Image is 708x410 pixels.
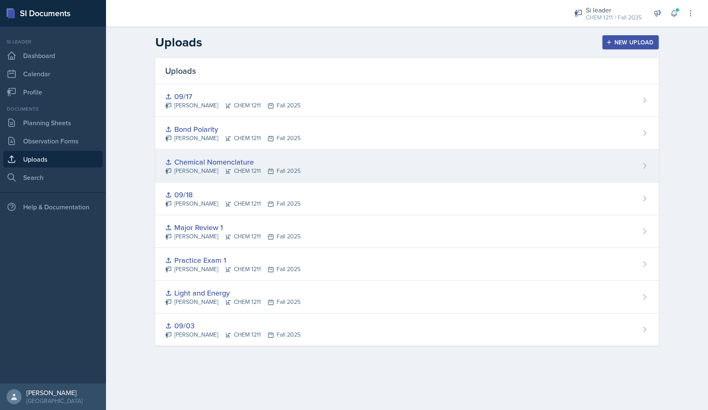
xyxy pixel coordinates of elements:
[165,134,301,143] div: [PERSON_NAME] CHEM 1211 Fall 2025
[155,58,659,84] div: Uploads
[165,167,301,175] div: [PERSON_NAME] CHEM 1211 Fall 2025
[586,13,642,22] div: CHEM 1211 / Fall 2025
[165,298,301,306] div: [PERSON_NAME] CHEM 1211 Fall 2025
[165,265,301,274] div: [PERSON_NAME] CHEM 1211 Fall 2025
[155,313,659,346] a: 09/03 [PERSON_NAME]CHEM 1211Fall 2025
[165,232,301,241] div: [PERSON_NAME] CHEM 1211 Fall 2025
[165,320,301,331] div: 09/03
[3,169,103,186] a: Search
[3,114,103,131] a: Planning Sheets
[26,397,82,405] div: [GEOGRAPHIC_DATA]
[3,105,103,113] div: Documents
[3,151,103,167] a: Uploads
[155,117,659,150] a: Bond Polarity [PERSON_NAME]CHEM 1211Fall 2025
[3,47,103,64] a: Dashboard
[3,84,103,100] a: Profile
[165,330,301,339] div: [PERSON_NAME] CHEM 1211 Fall 2025
[165,287,301,298] div: Light and Energy
[155,182,659,215] a: 09/18 [PERSON_NAME]CHEM 1211Fall 2025
[586,5,642,15] div: Si leader
[155,215,659,248] a: Major Review 1 [PERSON_NAME]CHEM 1211Fall 2025
[165,255,301,266] div: Practice Exam 1
[165,156,301,167] div: Chemical Nomenclature
[155,84,659,117] a: 09/17 [PERSON_NAME]CHEM 1211Fall 2025
[3,66,103,82] a: Calendar
[165,101,301,110] div: [PERSON_NAME] CHEM 1211 Fall 2025
[3,199,103,215] div: Help & Documentation
[3,38,103,46] div: Si leader
[165,189,301,200] div: 09/18
[155,281,659,313] a: Light and Energy [PERSON_NAME]CHEM 1211Fall 2025
[155,150,659,182] a: Chemical Nomenclature [PERSON_NAME]CHEM 1211Fall 2025
[165,222,301,233] div: Major Review 1
[165,124,301,135] div: Bond Polarity
[3,133,103,149] a: Observation Forms
[165,91,301,102] div: 09/17
[155,35,202,50] h2: Uploads
[602,35,659,49] button: New Upload
[155,248,659,281] a: Practice Exam 1 [PERSON_NAME]CHEM 1211Fall 2025
[165,199,301,208] div: [PERSON_NAME] CHEM 1211 Fall 2025
[608,39,654,46] div: New Upload
[26,388,82,397] div: [PERSON_NAME]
